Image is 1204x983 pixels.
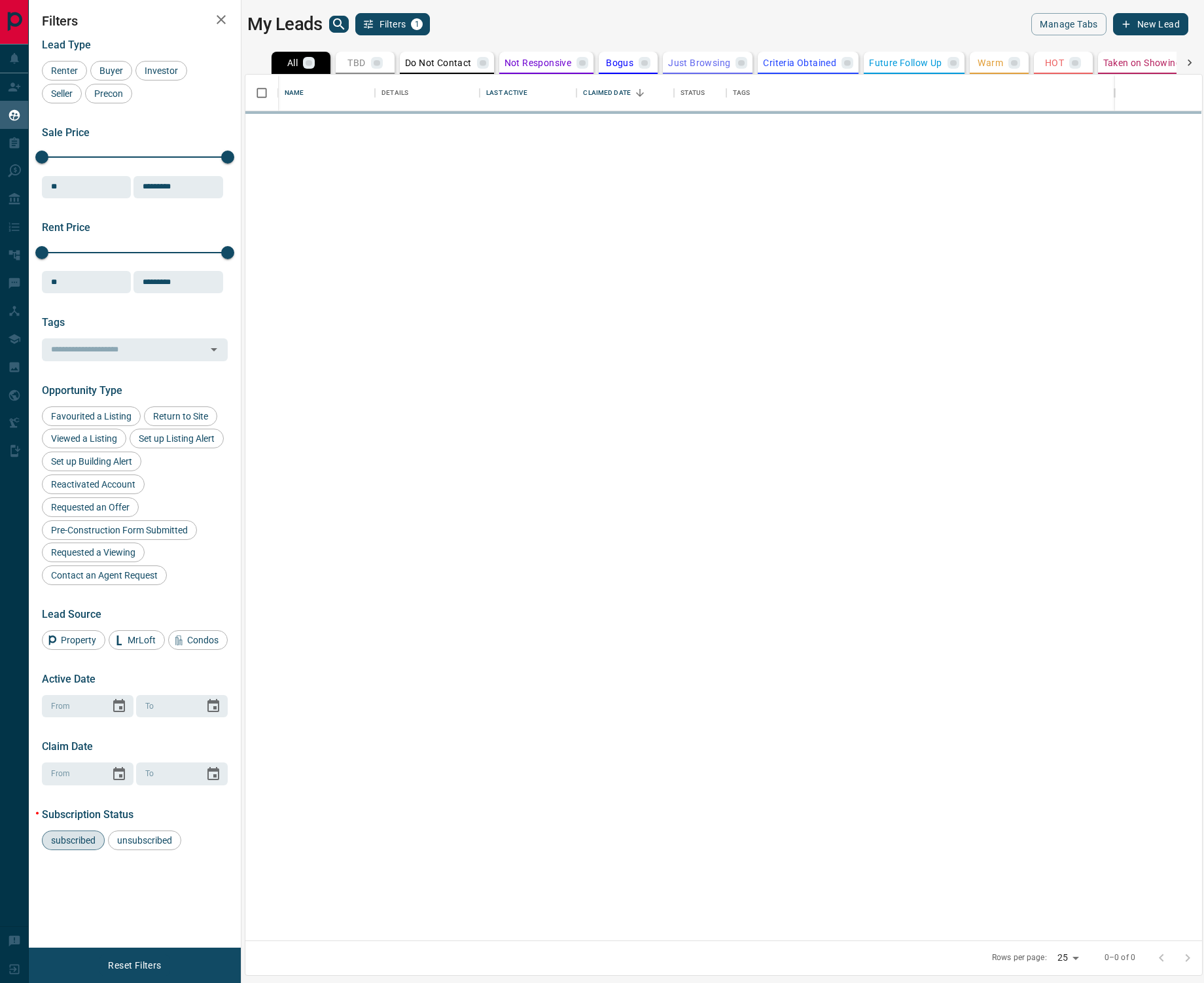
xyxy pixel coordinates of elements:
[631,84,649,102] button: Sort
[992,952,1047,963] p: Rows per page:
[106,761,132,787] button: Choose date
[42,384,122,397] span: Opportunity Type
[46,433,122,444] span: Viewed a Listing
[46,525,192,535] span: Pre-Construction Form Submitted
[681,75,705,111] div: Status
[978,58,1003,67] p: Warm
[205,340,223,359] button: Open
[200,761,226,787] button: Choose date
[113,835,177,846] span: unsubscribed
[347,58,365,67] p: TBD
[46,835,100,846] span: subscribed
[46,479,140,490] span: Reactivated Account
[42,429,126,448] div: Viewed a Listing
[375,75,480,111] div: Details
[1105,952,1135,963] p: 0–0 of 0
[381,75,408,111] div: Details
[412,20,421,29] span: 1
[42,39,91,51] span: Lead Type
[144,406,217,426] div: Return to Site
[140,65,183,76] span: Investor
[287,58,298,67] p: All
[606,58,633,67] p: Bogus
[576,75,673,111] div: Claimed Date
[42,630,105,650] div: Property
[42,406,141,426] div: Favourited a Listing
[42,126,90,139] span: Sale Price
[726,75,1114,111] div: Tags
[168,630,228,650] div: Condos
[42,565,167,585] div: Contact an Agent Request
[149,411,213,421] span: Return to Site
[42,673,96,685] span: Active Date
[85,84,132,103] div: Precon
[285,75,304,111] div: Name
[405,58,472,67] p: Do Not Contact
[46,570,162,581] span: Contact an Agent Request
[90,88,128,99] span: Precon
[106,693,132,719] button: Choose date
[1103,58,1186,67] p: Taken on Showings
[46,411,136,421] span: Favourited a Listing
[247,14,323,35] h1: My Leads
[869,58,942,67] p: Future Follow Up
[486,75,527,111] div: Last Active
[668,58,730,67] p: Just Browsing
[46,547,140,558] span: Requested a Viewing
[134,433,219,444] span: Set up Listing Alert
[329,16,349,33] button: search button
[46,65,82,76] span: Renter
[42,84,82,103] div: Seller
[733,75,751,111] div: Tags
[42,608,101,620] span: Lead Source
[46,456,137,467] span: Set up Building Alert
[42,831,105,850] div: subscribed
[1113,13,1188,35] button: New Lead
[42,452,141,471] div: Set up Building Alert
[583,75,631,111] div: Claimed Date
[46,88,77,99] span: Seller
[42,520,197,540] div: Pre-Construction Form Submitted
[505,58,572,67] p: Not Responsive
[42,61,87,80] div: Renter
[42,543,145,562] div: Requested a Viewing
[1031,13,1106,35] button: Manage Tabs
[42,808,133,821] span: Subscription Status
[95,65,128,76] span: Buyer
[130,429,224,448] div: Set up Listing Alert
[278,75,375,111] div: Name
[1045,58,1064,67] p: HOT
[42,497,139,517] div: Requested an Offer
[108,831,181,850] div: unsubscribed
[109,630,165,650] div: MrLoft
[135,61,187,80] div: Investor
[1052,948,1084,967] div: 25
[56,635,101,645] span: Property
[99,954,169,976] button: Reset Filters
[123,635,160,645] span: MrLoft
[42,221,90,234] span: Rent Price
[183,635,223,645] span: Condos
[42,316,65,329] span: Tags
[42,13,228,29] h2: Filters
[355,13,431,35] button: Filters1
[90,61,132,80] div: Buyer
[42,740,93,753] span: Claim Date
[200,693,226,719] button: Choose date
[46,502,134,512] span: Requested an Offer
[674,75,726,111] div: Status
[763,58,836,67] p: Criteria Obtained
[480,75,576,111] div: Last Active
[42,474,145,494] div: Reactivated Account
